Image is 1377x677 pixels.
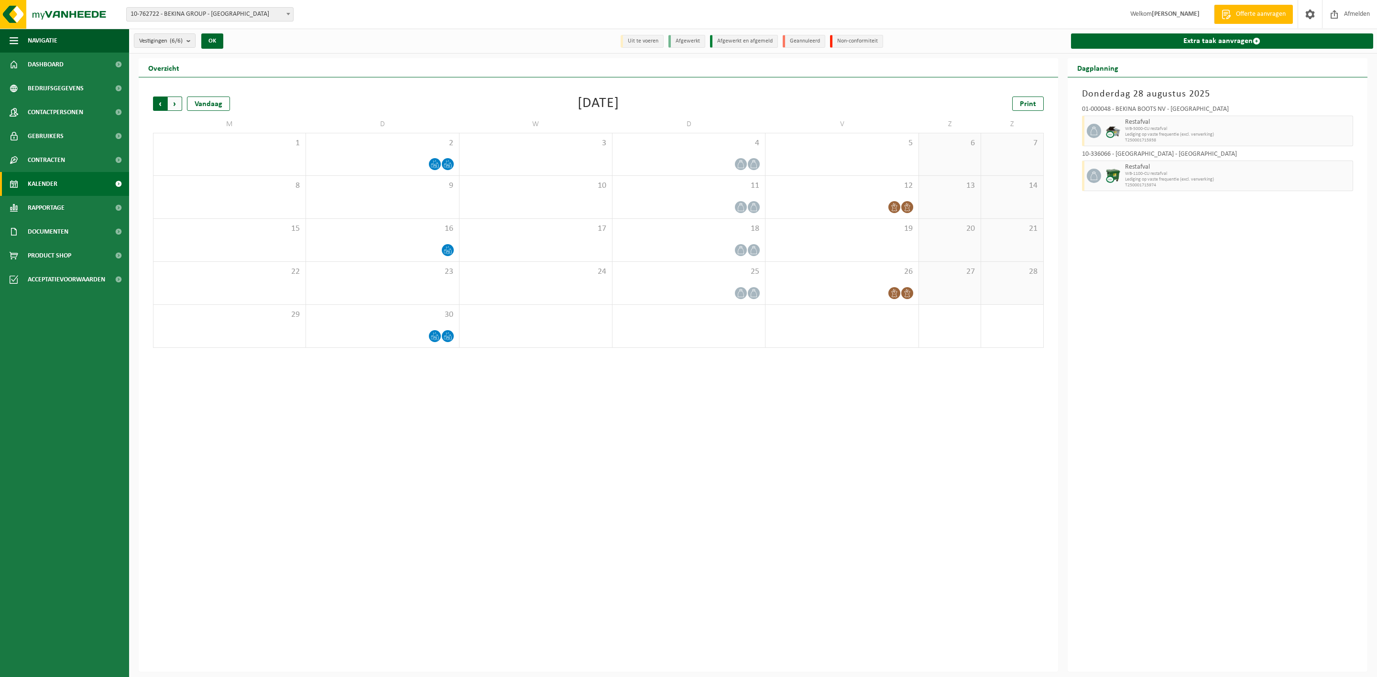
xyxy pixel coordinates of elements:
[28,244,71,268] span: Product Shop
[919,116,981,133] td: Z
[170,38,183,44] count: (6/6)
[710,35,778,48] li: Afgewerkt en afgemeld
[201,33,223,49] button: OK
[1214,5,1293,24] a: Offerte aanvragen
[1125,138,1351,143] span: T250001715938
[1012,97,1044,111] a: Print
[668,35,705,48] li: Afgewerkt
[127,8,293,21] span: 10-762722 - BEKINA GROUP - KLUISBERGEN
[28,29,57,53] span: Navigatie
[158,224,301,234] span: 15
[1125,177,1351,183] span: Lediging op vaste frequentie (excl. verwerking)
[306,116,459,133] td: D
[621,35,664,48] li: Uit te voeren
[770,224,913,234] span: 19
[459,116,612,133] td: W
[1125,132,1351,138] span: Lediging op vaste frequentie (excl. verwerking)
[770,181,913,191] span: 12
[187,97,230,111] div: Vandaag
[1125,118,1351,126] span: Restafval
[311,310,454,320] span: 30
[765,116,918,133] td: V
[617,181,760,191] span: 11
[153,97,167,111] span: Vorige
[986,138,1038,149] span: 7
[158,267,301,277] span: 22
[28,268,105,291] span: Acceptatievoorwaarden
[28,148,65,172] span: Contracten
[1125,183,1351,188] span: T250001715974
[770,138,913,149] span: 5
[1082,151,1354,161] div: 10-336066 - [GEOGRAPHIC_DATA] - [GEOGRAPHIC_DATA]
[311,138,454,149] span: 2
[924,138,976,149] span: 6
[153,116,306,133] td: M
[1106,124,1120,138] img: WB-5000-CU
[924,181,976,191] span: 13
[464,267,607,277] span: 24
[28,53,64,76] span: Dashboard
[830,35,883,48] li: Non-conformiteit
[28,124,64,148] span: Gebruikers
[311,181,454,191] span: 9
[28,196,65,220] span: Rapportage
[612,116,765,133] td: D
[311,267,454,277] span: 23
[1125,163,1351,171] span: Restafval
[158,310,301,320] span: 29
[1125,126,1351,132] span: WB-5000-CU restafval
[139,34,183,48] span: Vestigingen
[126,7,294,21] span: 10-762722 - BEKINA GROUP - KLUISBERGEN
[1106,169,1120,183] img: WB-1100-CU
[770,267,913,277] span: 26
[617,224,760,234] span: 18
[1071,33,1374,49] a: Extra taak aanvragen
[986,267,1038,277] span: 28
[578,97,619,111] div: [DATE]
[1082,87,1354,101] h3: Donderdag 28 augustus 2025
[924,267,976,277] span: 27
[464,224,607,234] span: 17
[134,33,196,48] button: Vestigingen(6/6)
[311,224,454,234] span: 16
[28,172,57,196] span: Kalender
[986,224,1038,234] span: 21
[28,220,68,244] span: Documenten
[981,116,1043,133] td: Z
[986,181,1038,191] span: 14
[1020,100,1036,108] span: Print
[617,138,760,149] span: 4
[158,138,301,149] span: 1
[158,181,301,191] span: 8
[464,181,607,191] span: 10
[28,76,84,100] span: Bedrijfsgegevens
[28,100,83,124] span: Contactpersonen
[1152,11,1200,18] strong: [PERSON_NAME]
[1068,58,1128,77] h2: Dagplanning
[1234,10,1288,19] span: Offerte aanvragen
[617,267,760,277] span: 25
[1125,171,1351,177] span: WB-1100-CU restafval
[1082,106,1354,116] div: 01-000048 - BEKINA BOOTS NV - [GEOGRAPHIC_DATA]
[924,224,976,234] span: 20
[464,138,607,149] span: 3
[168,97,182,111] span: Volgende
[139,58,189,77] h2: Overzicht
[783,35,825,48] li: Geannuleerd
